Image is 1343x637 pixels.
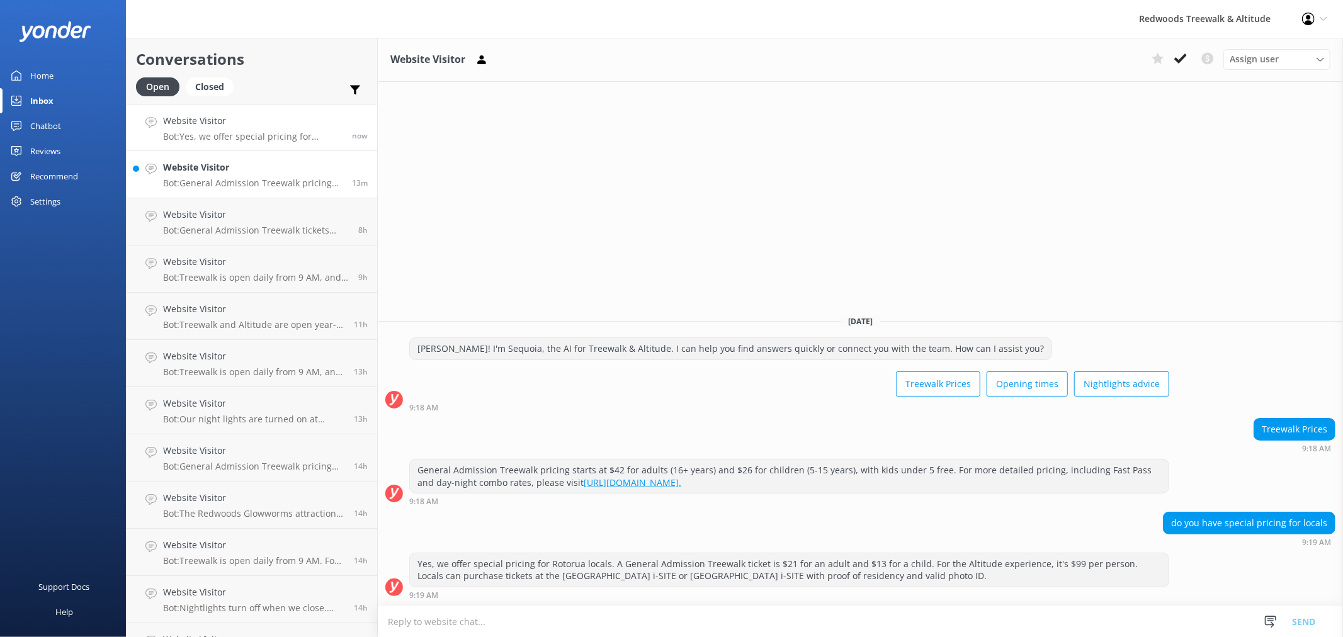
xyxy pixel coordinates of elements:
[390,52,465,68] h3: Website Visitor
[127,293,377,340] a: Website VisitorBot:Treewalk and Altitude are open year-round, including public holidays.11h
[1074,371,1169,397] button: Nightlights advice
[409,404,438,412] strong: 9:18 AM
[409,497,1169,505] div: Oct 15 2025 09:18am (UTC +13:00) Pacific/Auckland
[1230,52,1279,66] span: Assign user
[30,113,61,138] div: Chatbot
[55,599,73,624] div: Help
[409,590,1169,599] div: Oct 15 2025 09:19am (UTC +13:00) Pacific/Auckland
[39,574,90,599] div: Support Docs
[163,366,344,378] p: Bot: Treewalk is open daily from 9 AM, and Glowworms from 10 AM. For specific closing times, plea...
[410,459,1169,493] div: General Admission Treewalk pricing starts at $42 for adults (16+ years) and $26 for children (5-1...
[127,198,377,245] a: Website VisitorBot:General Admission Treewalk tickets purchased online are valid for up to 12 mon...
[127,340,377,387] a: Website VisitorBot:Treewalk is open daily from 9 AM, and Glowworms from 10 AM. For specific closi...
[358,225,368,235] span: Oct 15 2025 12:42am (UTC +13:00) Pacific/Auckland
[1254,419,1335,440] div: Treewalk Prices
[163,178,343,189] p: Bot: General Admission Treewalk pricing starts at $42 for adults (16+ years) and $26 for children...
[163,444,344,458] h4: Website Visitor
[163,397,344,410] h4: Website Visitor
[1223,49,1330,69] div: Assign User
[358,272,368,283] span: Oct 15 2025 12:06am (UTC +13:00) Pacific/Auckland
[127,387,377,434] a: Website VisitorBot:Our night lights are turned on at sunset, and the night walk starts 20 minutes...
[352,130,368,141] span: Oct 15 2025 09:19am (UTC +13:00) Pacific/Auckland
[30,63,54,88] div: Home
[409,403,1169,412] div: Oct 15 2025 09:18am (UTC +13:00) Pacific/Auckland
[127,529,377,576] a: Website VisitorBot:Treewalk is open daily from 9 AM. For last ticket sold times, please check our...
[163,302,344,316] h4: Website Visitor
[163,319,344,330] p: Bot: Treewalk and Altitude are open year-round, including public holidays.
[354,319,368,330] span: Oct 14 2025 10:11pm (UTC +13:00) Pacific/Auckland
[896,371,980,397] button: Treewalk Prices
[127,104,377,151] a: Website VisitorBot:Yes, we offer special pricing for Rotorua locals. A General Admission Treewalk...
[127,434,377,482] a: Website VisitorBot:General Admission Treewalk pricing starts at $42 for adults (16+ years) and $2...
[163,208,349,222] h4: Website Visitor
[30,189,60,214] div: Settings
[163,414,344,425] p: Bot: Our night lights are turned on at sunset, and the night walk starts 20 minutes thereafter. E...
[987,371,1068,397] button: Opening times
[127,151,377,198] a: Website VisitorBot:General Admission Treewalk pricing starts at $42 for adults (16+ years) and $2...
[354,414,368,424] span: Oct 14 2025 07:55pm (UTC +13:00) Pacific/Auckland
[1302,445,1331,453] strong: 9:18 AM
[186,79,240,93] a: Closed
[354,461,368,471] span: Oct 14 2025 07:12pm (UTC +13:00) Pacific/Auckland
[410,553,1169,587] div: Yes, we offer special pricing for Rotorua locals. A General Admission Treewalk ticket is $21 for ...
[163,161,343,174] h4: Website Visitor
[163,272,349,283] p: Bot: Treewalk is open daily from 9 AM, and Glowworms open at 10 AM. For last ticket sold times, p...
[1254,444,1335,453] div: Oct 15 2025 09:18am (UTC +13:00) Pacific/Auckland
[163,602,344,614] p: Bot: Nightlights turn off when we close. Our hours can be found at [DOMAIN_NAME][URL].
[584,476,681,488] a: [URL][DOMAIN_NAME].
[841,316,880,327] span: [DATE]
[352,178,368,188] span: Oct 15 2025 09:06am (UTC +13:00) Pacific/Auckland
[136,77,179,96] div: Open
[409,592,438,599] strong: 9:19 AM
[163,585,344,599] h4: Website Visitor
[163,349,344,363] h4: Website Visitor
[19,21,91,42] img: yonder-white-logo.png
[354,508,368,519] span: Oct 14 2025 07:08pm (UTC +13:00) Pacific/Auckland
[1164,512,1335,534] div: do you have special pricing for locals
[163,508,344,519] p: Bot: The Redwoods Glowworms attraction is open from 10 AM daily. The closing time is not specifie...
[1302,539,1331,546] strong: 9:19 AM
[410,338,1051,359] div: [PERSON_NAME]! I'm Sequoia, the AI for Treewalk & Altitude. I can help you find answers quickly o...
[127,482,377,529] a: Website VisitorBot:The Redwoods Glowworms attraction is open from 10 AM daily. The closing time i...
[127,245,377,293] a: Website VisitorBot:Treewalk is open daily from 9 AM, and Glowworms open at 10 AM. For last ticket...
[163,114,343,128] h4: Website Visitor
[163,131,343,142] p: Bot: Yes, we offer special pricing for Rotorua locals. A General Admission Treewalk ticket is $21...
[127,576,377,623] a: Website VisitorBot:Nightlights turn off when we close. Our hours can be found at [DOMAIN_NAME][UR...
[30,164,78,189] div: Recommend
[354,602,368,613] span: Oct 14 2025 06:59pm (UTC +13:00) Pacific/Auckland
[163,255,349,269] h4: Website Visitor
[163,461,344,472] p: Bot: General Admission Treewalk pricing starts at $42 for adults (16+ years) and $26 for children...
[30,88,54,113] div: Inbox
[163,225,349,236] p: Bot: General Admission Treewalk tickets purchased online are valid for up to 12 months from the p...
[136,79,186,93] a: Open
[1163,538,1335,546] div: Oct 15 2025 09:19am (UTC +13:00) Pacific/Auckland
[30,138,60,164] div: Reviews
[136,47,368,71] h2: Conversations
[163,538,344,552] h4: Website Visitor
[409,498,438,505] strong: 9:18 AM
[354,555,368,566] span: Oct 14 2025 07:03pm (UTC +13:00) Pacific/Auckland
[163,491,344,505] h4: Website Visitor
[354,366,368,377] span: Oct 14 2025 08:03pm (UTC +13:00) Pacific/Auckland
[163,555,344,567] p: Bot: Treewalk is open daily from 9 AM. For last ticket sold times, please check our website FAQs ...
[186,77,234,96] div: Closed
